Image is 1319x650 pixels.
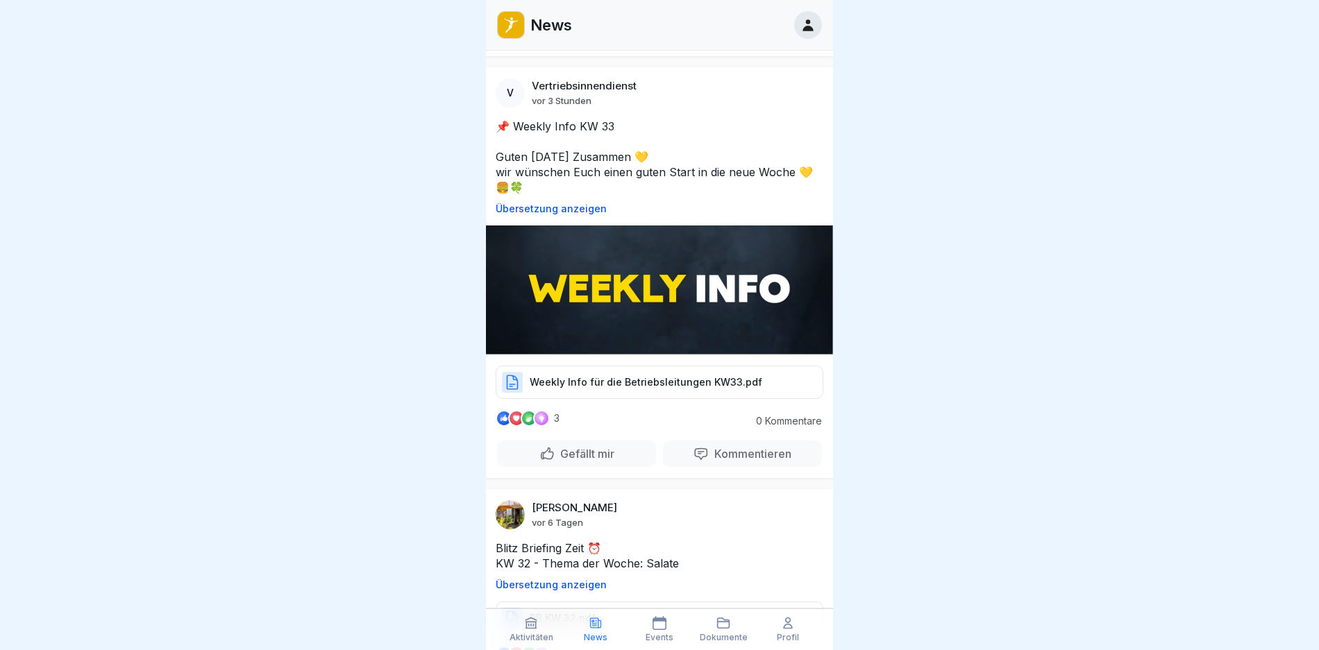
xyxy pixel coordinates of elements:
p: News [584,633,607,642]
p: vor 6 Tagen [532,517,583,528]
p: Events [646,633,673,642]
p: [PERSON_NAME] [532,502,617,514]
p: Profil [777,633,799,642]
p: vor 3 Stunden [532,95,591,106]
p: Kommentieren [709,447,791,461]
p: Vertriebsinnendienst [532,80,637,92]
img: oo2rwhh5g6mqyfqxhtbddxvd.png [498,12,524,38]
p: Übersetzung anzeigen [496,579,823,590]
p: Gefällt mir [555,447,614,461]
div: V [496,78,525,108]
a: Weekly Info für die Betriebsleitungen KW33.pdf [496,382,823,395]
p: Weekly Info für die Betriebsleitungen KW33.pdf [530,375,762,389]
p: Aktivitäten [510,633,553,642]
p: Blitz Briefing Zeit ⏰ KW 32 - Thema der Woche: Salate [496,540,823,571]
img: Post Image [486,225,833,354]
p: News [530,16,572,34]
p: Übersetzung anzeigen [496,203,823,214]
p: Dokumente [700,633,748,642]
p: 0 Kommentare [746,416,822,427]
p: 3 [554,413,560,424]
p: 📌 Weekly Info KW 33 Guten [DATE] Zusammen 💛 wir wünschen Euch einen guten Start in die neue Woche... [496,119,823,195]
